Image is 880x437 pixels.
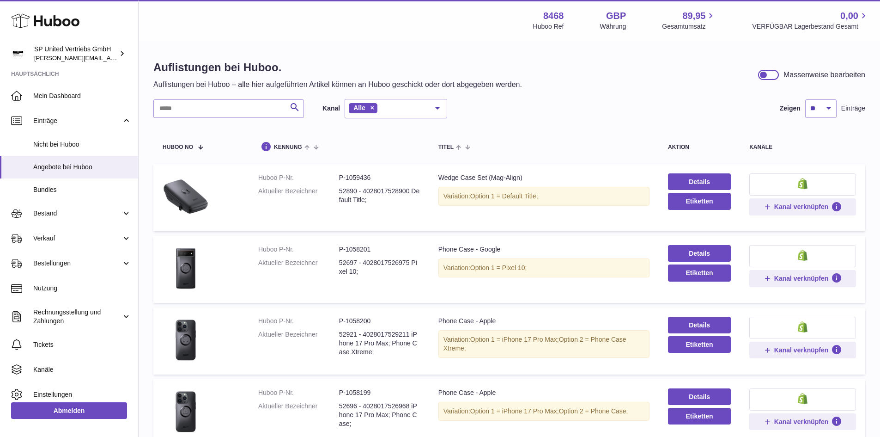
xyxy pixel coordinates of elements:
span: Titel [438,144,454,150]
button: Etiketten [668,408,731,425]
dd: 52890 - 4028017528900 Default Title; [339,187,420,204]
div: Aktion [668,144,731,150]
a: 0,00 VERFÜGBAR Lagerbestand Gesamt [752,10,869,31]
dt: Huboo P-Nr. [258,173,339,182]
dd: P-1058201 [339,245,420,254]
dt: Huboo P-Nr. [258,388,339,397]
a: Abmelden [11,402,127,419]
span: Tickets [33,340,131,349]
div: Phone Case - Google [438,245,649,254]
span: Option 1 = iPhone 17 Pro Max; [470,407,559,415]
div: Variation: [438,187,649,206]
span: Angebote bei Huboo [33,163,131,172]
dd: P-1059436 [339,173,420,182]
button: Etiketten [668,193,731,209]
a: 89,95 Gesamtumsatz [662,10,716,31]
dd: P-1058200 [339,317,420,326]
span: Option 2 = Phone Case Xtreme; [443,336,626,352]
img: Phone Case - Apple [163,317,209,363]
label: Zeigen [780,104,801,113]
dt: Huboo P-Nr. [258,245,339,254]
span: Kanal verknüpfen [774,203,828,211]
span: Mein Dashboard [33,92,131,100]
span: Gesamtumsatz [662,22,716,31]
button: Kanal verknüpfen [749,342,856,358]
span: Option 1 = iPhone 17 Pro Max; [470,336,559,343]
button: Kanal verknüpfen [749,198,856,215]
dt: Aktueller Bezeichner [258,259,339,276]
dt: Aktueller Bezeichner [258,330,339,357]
img: shopify-small.png [798,393,807,404]
span: Alle [353,104,365,111]
span: Bestand [33,209,121,218]
strong: 8468 [543,10,564,22]
span: Einträge [33,117,121,125]
img: tim@sp-united.com [11,47,25,61]
a: Details [668,245,731,262]
img: shopify-small.png [798,321,807,332]
span: Bestellungen [33,259,121,268]
p: Auflistungen bei Huboo – alle hier aufgeführten Artikel können an Huboo geschickt oder dort abgeg... [153,80,522,90]
span: Option 1 = Pixel 10; [470,264,527,271]
div: Variation: [438,259,649,277]
span: Huboo no [163,144,193,150]
button: Etiketten [668,336,731,353]
dd: 52697 - 4028017526975 Pixel 10; [339,259,420,276]
img: Wedge Case Set (Mag-Align) [163,173,209,220]
img: Phone Case - Apple [163,388,209,435]
a: Details [668,317,731,333]
strong: GBP [606,10,626,22]
dt: Aktueller Bezeichner [258,187,339,204]
span: Kanäle [33,365,131,374]
span: 89,95 [682,10,705,22]
div: Phone Case - Apple [438,317,649,326]
span: Kanal verknüpfen [774,346,828,354]
span: Nicht bei Huboo [33,140,131,149]
div: Währung [600,22,626,31]
img: Phone Case - Google [163,245,209,291]
span: Option 2 = Phone Case; [559,407,628,415]
img: shopify-small.png [798,250,807,261]
div: Phone Case - Apple [438,388,649,397]
div: SP United Vertriebs GmbH [34,45,117,62]
div: Variation: [438,402,649,421]
a: Details [668,173,731,190]
span: Rechnungsstellung und Zahlungen [33,308,121,326]
span: 0,00 [840,10,858,22]
div: Wedge Case Set (Mag-Align) [438,173,649,182]
span: Kanal verknüpfen [774,418,828,426]
dt: Aktueller Bezeichner [258,402,339,428]
span: Option 1 = Default Title; [470,192,538,200]
span: Kanal verknüpfen [774,274,828,283]
div: Kanäle [749,144,856,150]
span: Nutzung [33,284,131,293]
dd: 52921 - 4028017529211 iPhone 17 Pro Max; Phone Case Xtreme; [339,330,420,357]
h1: Auflistungen bei Huboo. [153,60,522,75]
span: Einstellungen [33,390,131,399]
button: Etiketten [668,265,731,281]
dd: P-1058199 [339,388,420,397]
span: Bundles [33,185,131,194]
button: Kanal verknüpfen [749,270,856,287]
div: Massenweise bearbeiten [783,70,865,80]
div: Huboo Ref [533,22,564,31]
img: shopify-small.png [798,178,807,189]
span: Verkauf [33,234,121,243]
span: Kennung [274,144,302,150]
span: VERFÜGBAR Lagerbestand Gesamt [752,22,869,31]
a: Details [668,388,731,405]
dd: 52696 - 4028017526968 iPhone 17 Pro Max; Phone Case; [339,402,420,428]
div: Variation: [438,330,649,358]
span: Einträge [841,104,865,113]
dt: Huboo P-Nr. [258,317,339,326]
button: Kanal verknüpfen [749,413,856,430]
label: Kanal [322,104,340,113]
span: [PERSON_NAME][EMAIL_ADDRESS][DOMAIN_NAME] [34,54,185,62]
